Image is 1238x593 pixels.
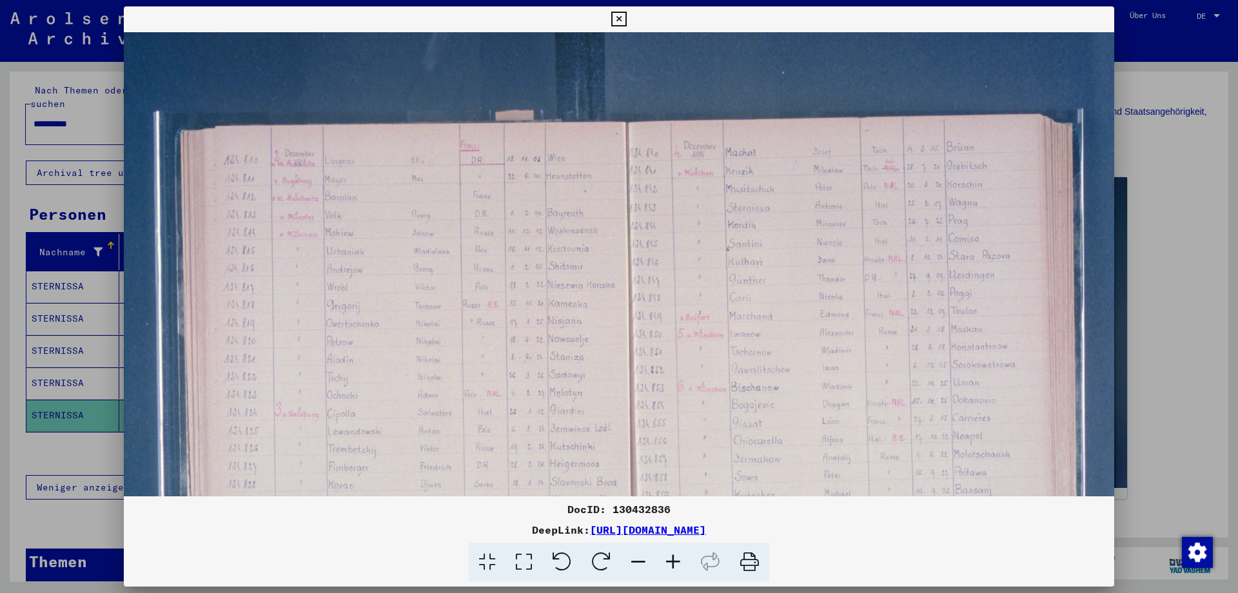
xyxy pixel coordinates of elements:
[124,522,1114,538] div: DeepLink:
[590,523,706,536] a: [URL][DOMAIN_NAME]
[1182,537,1213,568] img: Zustimmung ändern
[124,501,1114,517] div: DocID: 130432836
